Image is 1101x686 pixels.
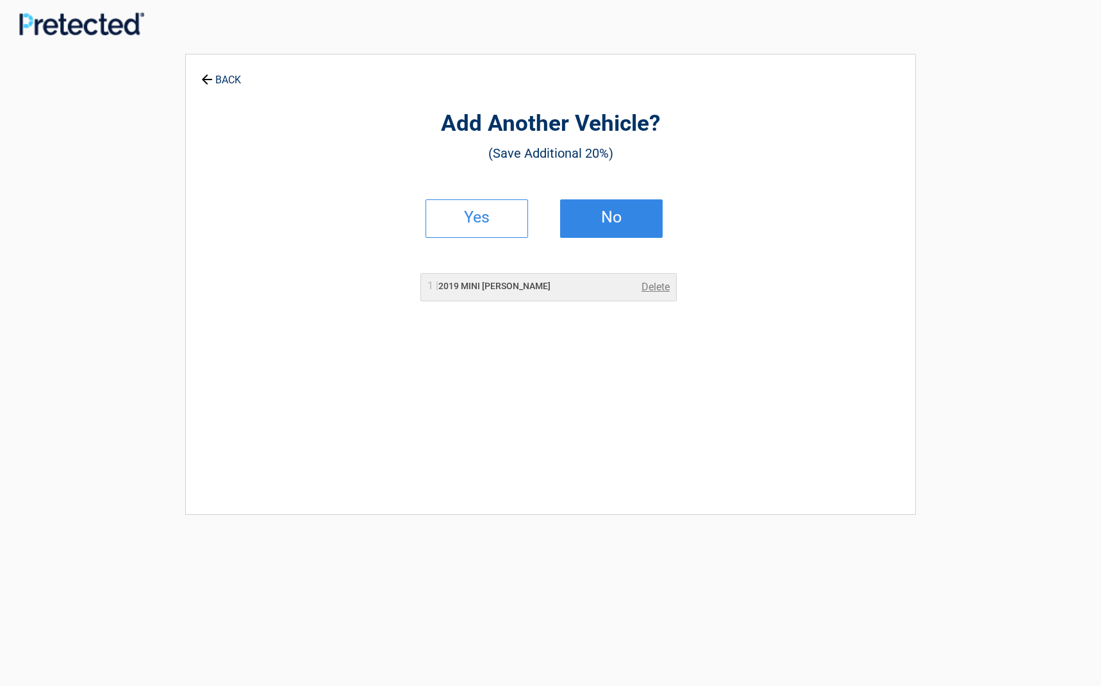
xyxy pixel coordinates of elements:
[19,12,144,35] img: Main Logo
[439,213,515,222] h2: Yes
[199,63,244,85] a: BACK
[256,109,845,139] h2: Add Another Vehicle?
[427,280,438,292] span: 1 |
[574,213,649,222] h2: No
[427,280,550,293] h2: 2019 MINI [PERSON_NAME]
[642,280,670,295] a: Delete
[256,142,845,164] h3: (Save Additional 20%)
